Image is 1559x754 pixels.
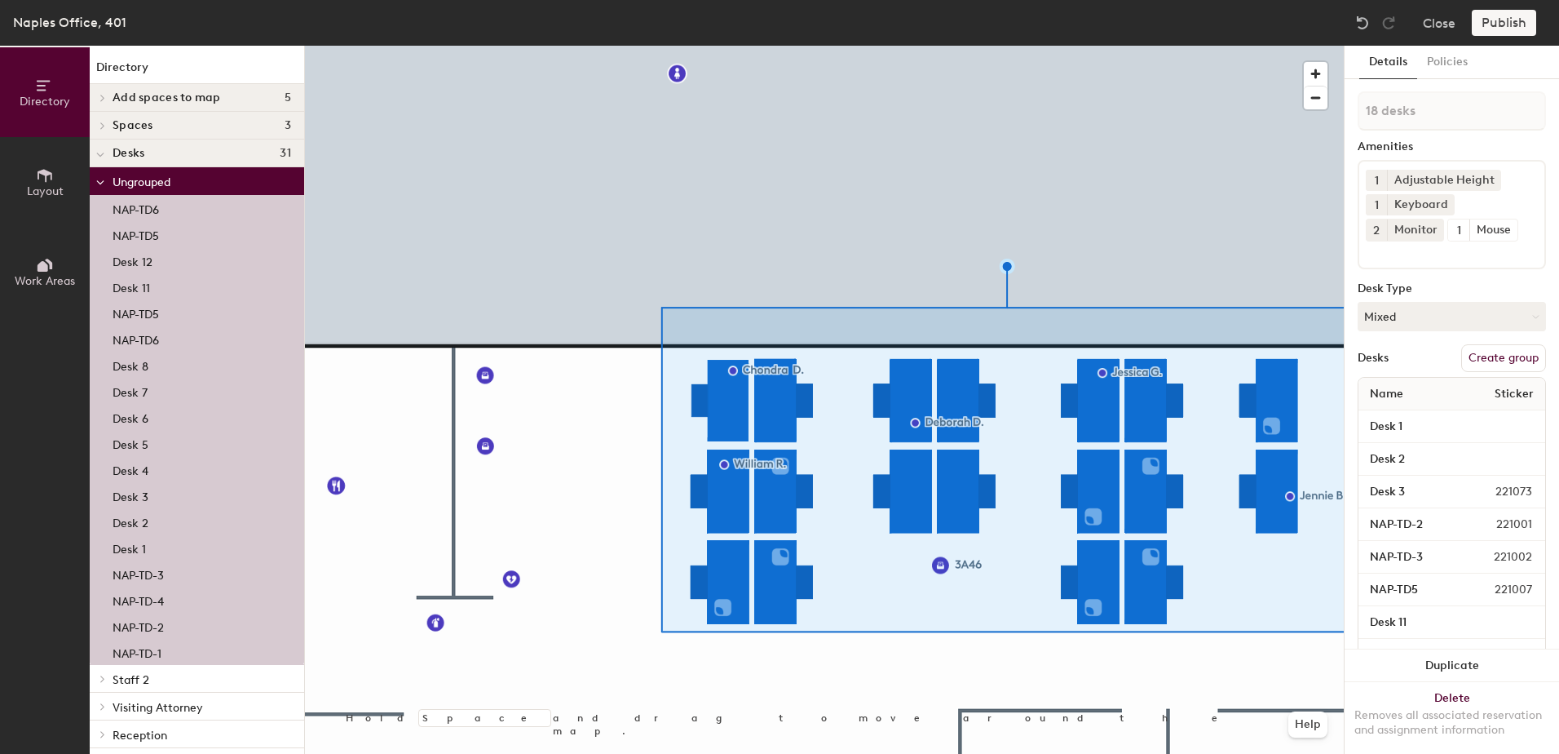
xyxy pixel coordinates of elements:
span: Sticker [1486,379,1542,409]
h1: Directory [90,59,304,84]
img: Redo [1380,15,1397,31]
span: Visiting Attorney [113,701,203,715]
button: 1 [1448,220,1469,241]
div: Removes all associated reservation and assignment information [1354,708,1549,738]
div: Keyboard [1387,194,1455,215]
span: 3 [285,119,291,132]
span: 1 [1457,222,1461,239]
input: Unnamed desk [1362,415,1542,438]
button: Mixed [1358,302,1546,331]
button: Help [1288,712,1327,738]
p: NAP-TD6 [113,329,159,348]
span: Desks [113,147,144,160]
span: Ungrouped [113,175,170,189]
button: 2 [1366,220,1387,241]
span: Work Areas [15,274,75,288]
p: Desk 3 [113,486,148,504]
p: Desk 7 [113,381,148,400]
p: Desk 12 [113,251,152,269]
input: Unnamed desk [1362,611,1542,634]
input: Unnamed desk [1362,579,1455,601]
input: Unnamed desk [1362,546,1455,569]
p: Desk 5 [113,433,148,452]
span: 31 [280,147,291,160]
input: Unnamed desk [1362,644,1542,667]
p: NAP-TD-1 [113,642,161,661]
button: DeleteRemoves all associated reservation and assignment information [1345,682,1559,754]
span: Staff 2 [113,673,149,687]
span: Add spaces to map [113,91,221,104]
p: NAP-TD6 [113,198,159,217]
div: Amenities [1358,140,1546,153]
input: Unnamed desk [1362,448,1542,471]
div: Desk Type [1358,282,1546,295]
p: Desk 1 [113,538,146,557]
p: Desk 6 [113,407,148,426]
span: 221007 [1455,581,1542,599]
p: NAP-TD5 [113,303,159,322]
span: Directory [20,95,70,109]
button: Details [1359,46,1417,79]
div: Desks [1358,352,1389,365]
div: Adjustable Height [1387,170,1501,191]
span: 221001 [1457,516,1542,534]
span: 221002 [1455,548,1542,566]
p: NAP-TD5 [113,224,159,243]
span: 221073 [1456,483,1542,501]
span: 2 [1373,222,1380,239]
input: Unnamed desk [1362,481,1456,503]
button: Create group [1461,344,1546,372]
button: Duplicate [1345,650,1559,682]
p: NAP-TD-2 [113,616,164,635]
p: NAP-TD-3 [113,564,164,583]
button: 1 [1366,194,1387,215]
span: Name [1362,379,1411,409]
p: Desk 11 [113,277,150,295]
p: Desk 8 [113,355,148,374]
button: 1 [1366,170,1387,191]
span: Spaces [113,119,153,132]
p: Desk 4 [113,459,148,478]
img: Undo [1354,15,1371,31]
span: Reception [113,729,167,743]
div: Monitor [1387,220,1444,241]
p: NAP-TD-4 [113,590,164,609]
input: Unnamed desk [1362,513,1457,536]
div: Mouse [1469,220,1517,241]
span: 1 [1375,197,1379,214]
span: 1 [1375,172,1379,189]
button: Close [1423,10,1455,36]
button: Policies [1417,46,1477,79]
span: 5 [285,91,291,104]
p: Desk 2 [113,512,148,530]
span: Layout [27,184,64,198]
div: Naples Office, 401 [13,12,126,33]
